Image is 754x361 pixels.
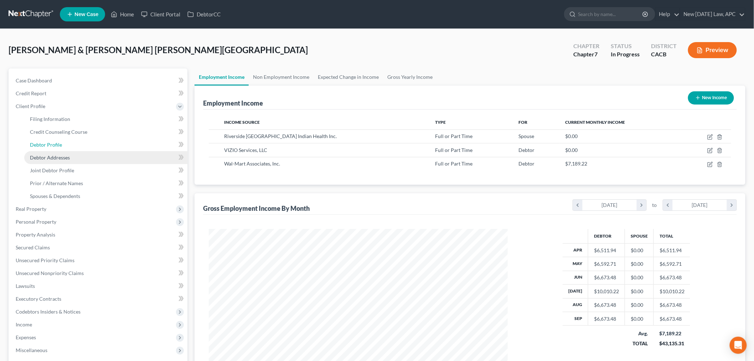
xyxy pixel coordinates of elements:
a: Secured Claims [10,241,187,254]
a: Employment Income [195,68,249,86]
input: Search by name... [578,7,644,21]
th: Spouse [625,229,654,243]
td: $6,592.71 [654,257,691,271]
span: Executory Contracts [16,296,61,302]
div: Status [611,42,640,50]
span: $7,189.22 [565,161,587,167]
a: Filing Information [24,113,187,126]
span: Income Source [224,120,260,125]
span: Unsecured Nonpriority Claims [16,270,84,276]
th: [DATE] [563,285,588,298]
span: Client Profile [16,103,45,109]
span: Joint Debtor Profile [30,167,74,173]
th: Sep [563,312,588,326]
a: Home [107,8,138,21]
div: [DATE] [583,200,637,210]
span: to [652,202,657,209]
span: Income [16,321,32,327]
span: Credit Report [16,90,46,96]
i: chevron_right [637,200,646,210]
th: Total [654,229,691,243]
span: Type [435,120,446,125]
span: Secured Claims [16,244,50,250]
i: chevron_left [663,200,673,210]
span: Codebtors Insiders & Notices [16,309,81,315]
a: New [DATE] Law, APC [680,8,745,21]
a: Credit Report [10,87,187,100]
th: Apr [563,243,588,257]
th: Jun [563,271,588,284]
a: Expected Change in Income [314,68,383,86]
th: May [563,257,588,271]
div: CACB [651,50,677,59]
span: $0.00 [565,133,578,139]
span: Debtor [518,161,534,167]
span: Unsecured Priority Claims [16,257,74,263]
i: chevron_left [573,200,583,210]
div: $6,673.48 [594,274,619,281]
div: Avg. [631,330,648,337]
div: $6,673.48 [594,301,619,309]
span: VIZIO Services, LLC [224,147,267,153]
span: Debtor Profile [30,142,62,148]
a: Executory Contracts [10,293,187,305]
a: Unsecured Priority Claims [10,254,187,267]
a: DebtorCC [184,8,224,21]
div: $6,511.94 [594,247,619,254]
div: Employment Income [203,99,263,107]
a: Credit Counseling Course [24,126,187,138]
span: Spouse [518,133,534,139]
span: Full or Part Time [435,147,473,153]
span: Full or Part Time [435,133,473,139]
td: $10,010.22 [654,285,691,298]
span: Personal Property [16,219,56,225]
span: Real Property [16,206,46,212]
span: Case Dashboard [16,77,52,83]
span: Riverside [GEOGRAPHIC_DATA] Indian Health Inc. [224,133,337,139]
a: Lawsuits [10,280,187,293]
div: Open Intercom Messenger [730,337,747,354]
div: $43,135.31 [660,340,685,347]
div: $0.00 [631,247,648,254]
td: $6,673.48 [654,271,691,284]
a: Prior / Alternate Names [24,177,187,190]
span: Spouses & Dependents [30,193,80,199]
span: 7 [594,51,598,57]
div: District [651,42,677,50]
th: Debtor [588,229,625,243]
th: Aug [563,298,588,312]
div: $7,189.22 [660,330,685,337]
button: Preview [688,42,737,58]
div: [DATE] [673,200,727,210]
div: $0.00 [631,274,648,281]
span: Current Monthly Income [565,120,625,125]
span: Miscellaneous [16,347,47,353]
span: Wal-Mart Associates, Inc. [224,161,280,167]
a: Help [656,8,680,21]
span: Prior / Alternate Names [30,180,83,186]
span: Credit Counseling Course [30,129,87,135]
span: Full or Part Time [435,161,473,167]
div: Chapter [573,50,599,59]
a: Non Employment Income [249,68,314,86]
span: $0.00 [565,147,578,153]
span: [PERSON_NAME] & [PERSON_NAME] [PERSON_NAME][GEOGRAPHIC_DATA] [9,45,308,55]
a: Unsecured Nonpriority Claims [10,267,187,280]
div: $0.00 [631,301,648,309]
td: $6,673.48 [654,298,691,312]
td: $6,511.94 [654,243,691,257]
div: Chapter [573,42,599,50]
span: Lawsuits [16,283,35,289]
a: Gross Yearly Income [383,68,437,86]
a: Joint Debtor Profile [24,164,187,177]
div: $0.00 [631,315,648,322]
span: Expenses [16,334,36,340]
div: Gross Employment Income By Month [203,204,310,213]
a: Debtor Addresses [24,151,187,164]
div: In Progress [611,50,640,59]
div: $0.00 [631,288,648,295]
div: $10,010.22 [594,288,619,295]
div: $0.00 [631,260,648,268]
span: Debtor Addresses [30,154,70,161]
span: Property Analysis [16,232,55,238]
